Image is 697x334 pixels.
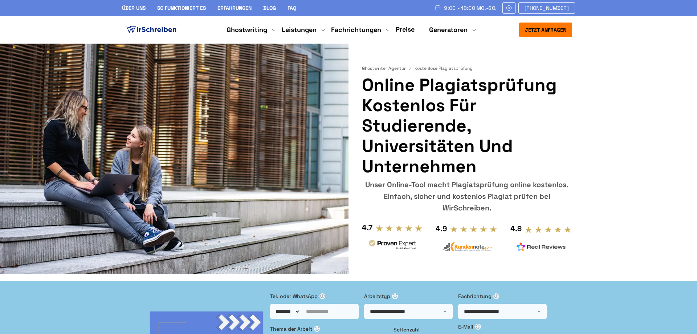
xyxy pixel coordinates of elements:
[364,292,453,300] label: Arbeitstyp
[217,5,252,11] a: Erfahrungen
[362,65,413,71] a: Ghostwriter Agentur
[450,225,497,233] img: stars
[392,293,398,299] span: ⓘ
[319,293,325,299] span: ⓘ
[368,239,417,252] img: provenexpert
[157,5,206,11] a: So funktioniert es
[362,222,372,233] div: 4.7
[415,65,473,71] span: Kostenlose Plagiatsprüfung
[125,24,178,35] img: logo ghostwriter-österreich
[518,2,575,14] a: [PHONE_NUMBER]
[506,5,512,11] img: Email
[458,323,547,331] label: E-Mail
[314,326,320,332] span: ⓘ
[436,223,447,234] div: 4.9
[517,242,566,251] img: realreviews
[429,25,468,34] a: Generatoren
[444,5,497,11] span: 9:00 - 18:00 Mo.-So.
[394,326,453,334] label: Seitenzahl
[510,223,522,234] div: 4.8
[475,324,481,330] span: ⓘ
[288,5,296,11] a: FAQ
[362,179,572,214] div: Unser Online-Tool macht Plagiatsprüfung online kostenlos. Einfach, sicher und kostenlos Plagiat p...
[263,5,276,11] a: Blog
[525,226,572,234] img: stars
[122,5,146,11] a: Über uns
[525,5,569,11] span: [PHONE_NUMBER]
[270,325,388,333] label: Thema der Arbeit
[282,25,317,34] a: Leistungen
[396,25,415,33] a: Preise
[375,224,423,232] img: stars
[493,293,499,299] span: ⓘ
[331,25,381,34] a: Fachrichtungen
[270,292,359,300] label: Tel. oder WhatsApp
[435,5,441,11] img: Schedule
[458,292,547,300] label: Fachrichtung
[519,23,572,37] button: Jetzt anfragen
[227,25,267,34] a: Ghostwriting
[442,242,492,251] img: kundennote
[362,75,572,177] h1: Online Plagiatsprüfung kostenlos für Studierende, Universitäten und Unternehmen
